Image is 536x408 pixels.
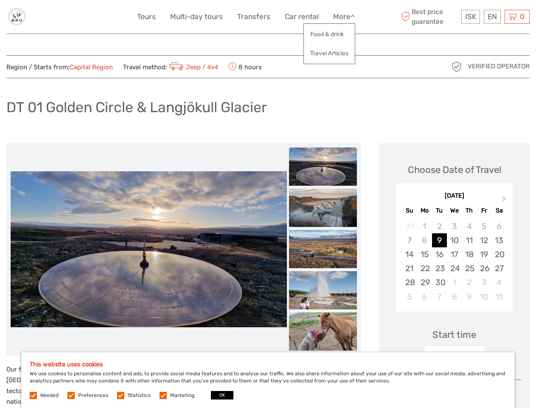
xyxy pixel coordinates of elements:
a: Jeep / 4x4 [167,63,218,71]
div: Choose Saturday, September 27th, 2025 [491,261,506,275]
div: Not available Wednesday, September 3rd, 2025 [447,219,462,233]
span: Best price guarantee [399,7,459,26]
div: We [447,205,462,216]
img: babb8a80708c4c68a3cd1c769d8f1f69_slider_thumbnail.jpeg [289,147,357,186]
div: Choose Monday, September 29th, 2025 [417,275,432,289]
img: a0c165bb61834b068a8141fe07b0dff5_slider_thumbnail.jpeg [289,230,357,268]
div: 08:30 [425,346,484,366]
p: We're away right now. Please check back later! [12,15,96,22]
div: Choose Sunday, September 28th, 2025 [402,275,417,289]
img: General Info: [6,6,27,27]
div: Choose Saturday, September 13th, 2025 [491,233,506,247]
div: Choose Tuesday, September 9th, 2025 [432,233,447,247]
div: Choose Date of Travel [408,163,501,176]
div: Not available Tuesday, September 2nd, 2025 [432,219,447,233]
button: Open LiveChat chat widget [98,13,108,23]
div: We use cookies to personalise content and ads, to provide social media features and to analyse ou... [21,352,515,408]
div: Choose Monday, September 15th, 2025 [417,247,432,261]
div: Choose Tuesday, October 7th, 2025 [432,290,447,304]
div: Su [402,205,417,216]
img: 1ff193ecafdd467684ddbbf5f03fb0d8_slider_thumbnail.jpeg [289,189,357,227]
h5: This website uses cookies [30,361,506,368]
label: Statistics [128,392,151,399]
label: Preferences [78,392,108,399]
div: Choose Sunday, October 5th, 2025 [402,290,417,304]
div: Choose Wednesday, September 17th, 2025 [447,247,462,261]
div: Choose Monday, October 6th, 2025 [417,290,432,304]
div: Choose Thursday, October 9th, 2025 [462,290,477,304]
div: Choose Sunday, September 21st, 2025 [402,261,417,275]
div: Th [462,205,477,216]
div: Choose Wednesday, October 8th, 2025 [447,290,462,304]
div: Not available Saturday, September 6th, 2025 [491,219,506,233]
div: Not available Sunday, September 7th, 2025 [402,233,417,247]
span: 8 hours [228,61,262,73]
a: Multi-day tours [170,11,223,23]
div: Choose Tuesday, September 16th, 2025 [432,247,447,261]
button: OK [211,391,233,399]
span: Travel method: [123,61,218,73]
div: Choose Friday, September 12th, 2025 [477,233,491,247]
button: Next Month [498,194,512,207]
div: Not available Sunday, August 31st, 2025 [402,219,417,233]
div: Choose Wednesday, October 1st, 2025 [447,275,462,289]
label: Needed [40,392,59,399]
span: Verified Operator [468,62,530,71]
div: Not available Friday, September 5th, 2025 [477,219,491,233]
div: Sa [491,205,506,216]
a: More [333,11,355,23]
div: Choose Thursday, September 11th, 2025 [462,233,477,247]
img: verified_operator_grey_128.png [450,60,463,74]
div: EN [484,10,501,24]
img: babb8a80708c4c68a3cd1c769d8f1f69_main_slider.jpeg [11,171,287,327]
a: Travel Articles [304,45,355,62]
div: Tu [432,205,447,216]
div: Choose Thursday, September 18th, 2025 [462,247,477,261]
div: Choose Friday, October 10th, 2025 [477,290,491,304]
div: Not available Thursday, September 4th, 2025 [462,219,477,233]
div: Choose Wednesday, September 24th, 2025 [447,261,462,275]
div: Start time [432,328,476,341]
span: Region / Starts from: [6,63,113,72]
div: Not available Monday, September 8th, 2025 [417,233,432,247]
span: 0 [519,12,526,21]
a: Food & drink [304,26,355,42]
div: Choose Tuesday, September 23rd, 2025 [432,261,447,275]
div: Choose Monday, September 22nd, 2025 [417,261,432,275]
div: Choose Thursday, October 2nd, 2025 [462,275,477,289]
div: Choose Sunday, September 14th, 2025 [402,247,417,261]
a: Car rental [285,11,319,23]
img: 7eed6e2092294dcdb82cb4aa62065da7_slider_thumbnail.jpeg [289,312,357,351]
div: Mo [417,205,432,216]
h1: DT 01 Golden Circle & Langjökull Glacier [6,99,267,116]
a: Transfers [237,11,270,23]
span: ISK [465,12,476,21]
div: Choose Saturday, October 4th, 2025 [491,275,506,289]
div: month 2025-09 [398,219,510,304]
div: Choose Saturday, September 20th, 2025 [491,247,506,261]
label: Marketing [170,392,194,399]
div: Choose Friday, September 19th, 2025 [477,247,491,261]
div: Choose Wednesday, September 10th, 2025 [447,233,462,247]
div: Not available Monday, September 1st, 2025 [417,219,432,233]
div: [DATE] [396,192,513,201]
img: 241ffeeba2ba4ca895f34122236e9c41_slider_thumbnail.jpeg [289,271,357,309]
div: Choose Saturday, October 11th, 2025 [491,290,506,304]
a: Tours [137,11,156,23]
div: Choose Tuesday, September 30th, 2025 [432,275,447,289]
div: Choose Thursday, September 25th, 2025 [462,261,477,275]
div: Choose Friday, September 26th, 2025 [477,261,491,275]
a: Capital Region [70,63,113,71]
div: Choose Friday, October 3rd, 2025 [477,275,491,289]
div: Fr [477,205,491,216]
